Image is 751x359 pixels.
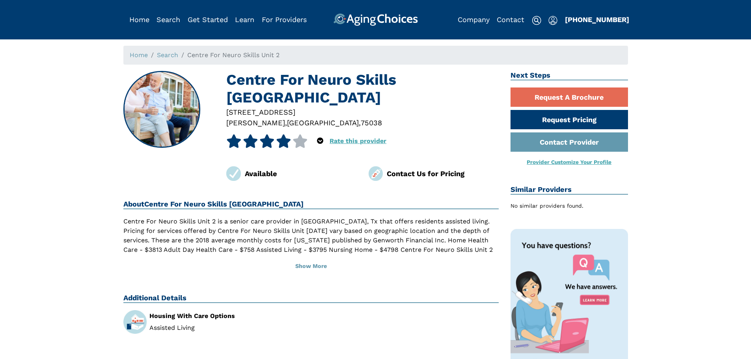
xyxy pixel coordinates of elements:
h1: Centre For Neuro Skills [GEOGRAPHIC_DATA] [226,71,499,107]
span: , [285,119,287,127]
a: Company [458,15,490,24]
a: Search [157,51,178,59]
nav: breadcrumb [123,46,628,65]
a: Learn [235,15,254,24]
a: Search [157,15,180,24]
h2: Next Steps [511,71,628,80]
img: Centre For Neuro Skills Unit 2, Irving TX [124,72,199,147]
li: Assisted Living [149,325,305,331]
span: [PERSON_NAME] [226,119,285,127]
div: [STREET_ADDRESS] [226,107,499,117]
a: Contact [497,15,524,24]
div: Available [245,168,357,179]
img: search-icon.svg [532,16,541,25]
a: Contact Provider [511,132,628,152]
div: No similar providers found. [511,202,628,210]
div: Popover trigger [317,134,323,148]
img: user-icon.svg [548,16,557,25]
a: Get Started [188,15,228,24]
span: [GEOGRAPHIC_DATA] [287,119,359,127]
a: [PHONE_NUMBER] [565,15,629,24]
a: For Providers [262,15,307,24]
img: AgingChoices [333,13,417,26]
button: Show More [123,258,499,275]
div: Contact Us for Pricing [387,168,499,179]
a: Provider Customize Your Profile [527,159,611,165]
a: Request Pricing [511,110,628,129]
div: 75038 [361,117,382,128]
span: , [359,119,361,127]
a: Request A Brochure [511,87,628,107]
h2: Similar Providers [511,185,628,195]
a: Home [129,15,149,24]
div: Housing With Care Options [149,313,305,319]
h2: Additional Details [123,294,499,303]
div: Popover trigger [548,13,557,26]
a: Rate this provider [330,137,386,145]
h2: About Centre For Neuro Skills [GEOGRAPHIC_DATA] [123,200,499,209]
span: Centre For Neuro Skills Unit 2 [187,51,280,59]
p: Centre For Neuro Skills Unit 2 is a senior care provider in [GEOGRAPHIC_DATA], Tx that offers res... [123,217,499,273]
a: Home [130,51,148,59]
div: Popover trigger [157,13,180,26]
